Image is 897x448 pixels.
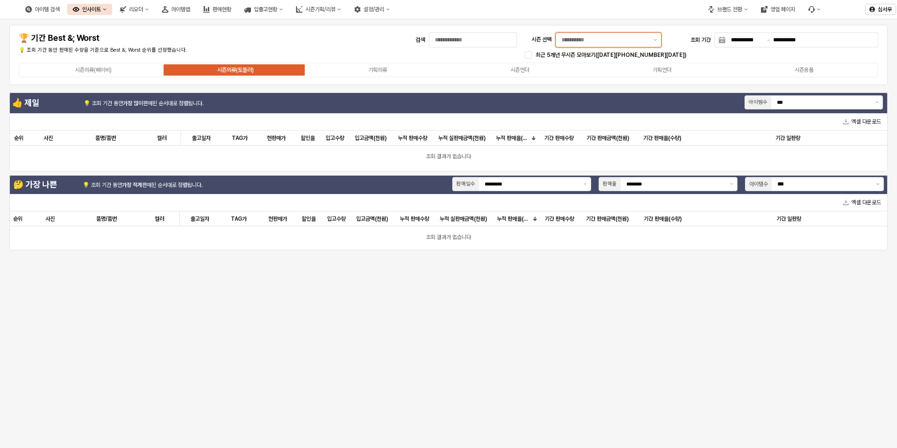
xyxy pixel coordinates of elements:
span: 기간 판매금액(천원) [586,134,629,142]
div: 영업 페이지 [770,6,795,13]
button: 심서우 [865,4,896,15]
span: 출고일자 [190,215,209,223]
button: 영업 페이지 [755,4,801,15]
span: 입고수량 [326,134,344,142]
span: 시즌 선택 [532,36,552,43]
span: 기간 판매수량 [544,134,574,142]
span: 기간 일판량 [776,215,801,223]
div: 시즌언더 [510,67,529,73]
span: 누적 판매수량 [398,134,427,142]
span: TAG가 [232,134,248,142]
button: 제안 사항 표시 [580,178,591,191]
div: 시즌의류(토들러) [217,67,254,73]
span: 기간 일판량 [775,134,800,142]
button: 설정/관리 [349,4,395,15]
div: 시즌의류(베이비) [75,67,112,73]
label: 시즌의류(베이비) [22,66,164,74]
button: 시즌기획/리뷰 [290,4,347,15]
span: 입고수량 [327,215,346,223]
div: 아이템수 [749,98,768,107]
span: 누적 실판매금액(천원) [438,134,486,142]
p: 💡 조회 기간 동안 판매된 순서대로 정렬됩니다. [84,99,299,108]
span: 현판매가 [267,134,286,142]
button: 엑셀 다운로드 [839,116,885,127]
div: 조회 결과가 없습니다 [9,146,888,168]
strong: 적게 [133,182,142,188]
button: 리오더 [114,4,154,15]
div: 아이템맵 [171,6,190,13]
p: 💡 조회 기간 동안 판매된 수량을 기준으로 Best &; Worst 순위를 선정했습니다. [19,46,304,54]
button: 인사이트 [67,4,112,15]
div: 아이템 검색 [35,6,60,13]
p: 💡 조회 기간 동안 판매된 순서대로 정렬됩니다. [83,181,298,189]
span: 할인율 [302,215,316,223]
div: 기획언더 [653,67,671,73]
button: 입출고현황 [239,4,289,15]
div: 설정/관리 [364,6,384,13]
label: 기획언더 [591,66,733,74]
span: 출고일자 [192,134,211,142]
span: 누적 판매수량 [400,215,429,223]
span: 컬러 [157,134,167,142]
span: 기간 판매율(수량) [644,215,682,223]
div: 아이템수 [749,180,768,188]
button: 제안 사항 표시 [650,33,661,47]
div: 판매일수 [456,180,475,188]
p: 심서우 [878,6,892,13]
div: 기획의류 [368,67,387,73]
span: 최근 5개년 무시즌 모아보기([DATE][PHONE_NUMBER][DATE]) [536,52,686,58]
span: 컬러 [155,215,164,223]
span: 누적 판매율(수량) [496,134,530,142]
button: 제안 사항 표시 [872,178,883,191]
div: 브랜드 전환 [717,6,742,13]
span: 누적 판매율(수량) [497,215,531,223]
label: 기획의류 [306,66,448,74]
span: 순위 [14,134,23,142]
strong: 가장 [122,182,131,188]
span: 기간 판매수량 [545,215,574,223]
span: 기간 판매금액(천원) [586,215,629,223]
div: 입출고현황 [254,6,277,13]
h4: 🤔 가장 나쁜 [13,180,79,189]
div: 시즌용품 [795,67,813,73]
button: 아이템 검색 [20,4,65,15]
strong: 많이 [134,100,143,107]
button: 브랜드 전환 [702,4,753,15]
span: 품명/품번 [95,134,116,142]
strong: 가장 [123,100,132,107]
h4: 🏆 기간 Best &; Worst [19,33,228,43]
span: 사진 [44,134,53,142]
span: 입고금액(천원) [356,215,388,223]
span: 입고금액(천원) [355,134,387,142]
div: 버그 제보 및 기능 개선 요청 [803,4,826,15]
div: 시즌기획/리뷰 [305,6,335,13]
label: 시즌언더 [448,66,591,74]
div: 인사이트 [82,6,101,13]
font: 엑셀 다운로드 [851,117,881,126]
button: 아이템맵 [156,4,196,15]
span: 조회 기간 [691,37,711,43]
span: TAG가 [231,215,247,223]
div: 판매율 [603,180,617,188]
div: 조회 결과가 없습니다 [9,226,888,249]
span: 할인율 [301,134,315,142]
button: 엑셀 다운로드 [839,197,885,208]
label: 시즌의류(토들러) [164,66,306,74]
span: 순위 [13,215,23,223]
button: 판매현황 [198,4,237,15]
font: 엑셀 다운로드 [851,198,881,207]
span: 누적 실판매금액(천원) [440,215,487,223]
span: 검색 [416,37,425,43]
h4: 👍 제일 [12,98,82,108]
button: 제안 사항 표시 [726,178,737,191]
